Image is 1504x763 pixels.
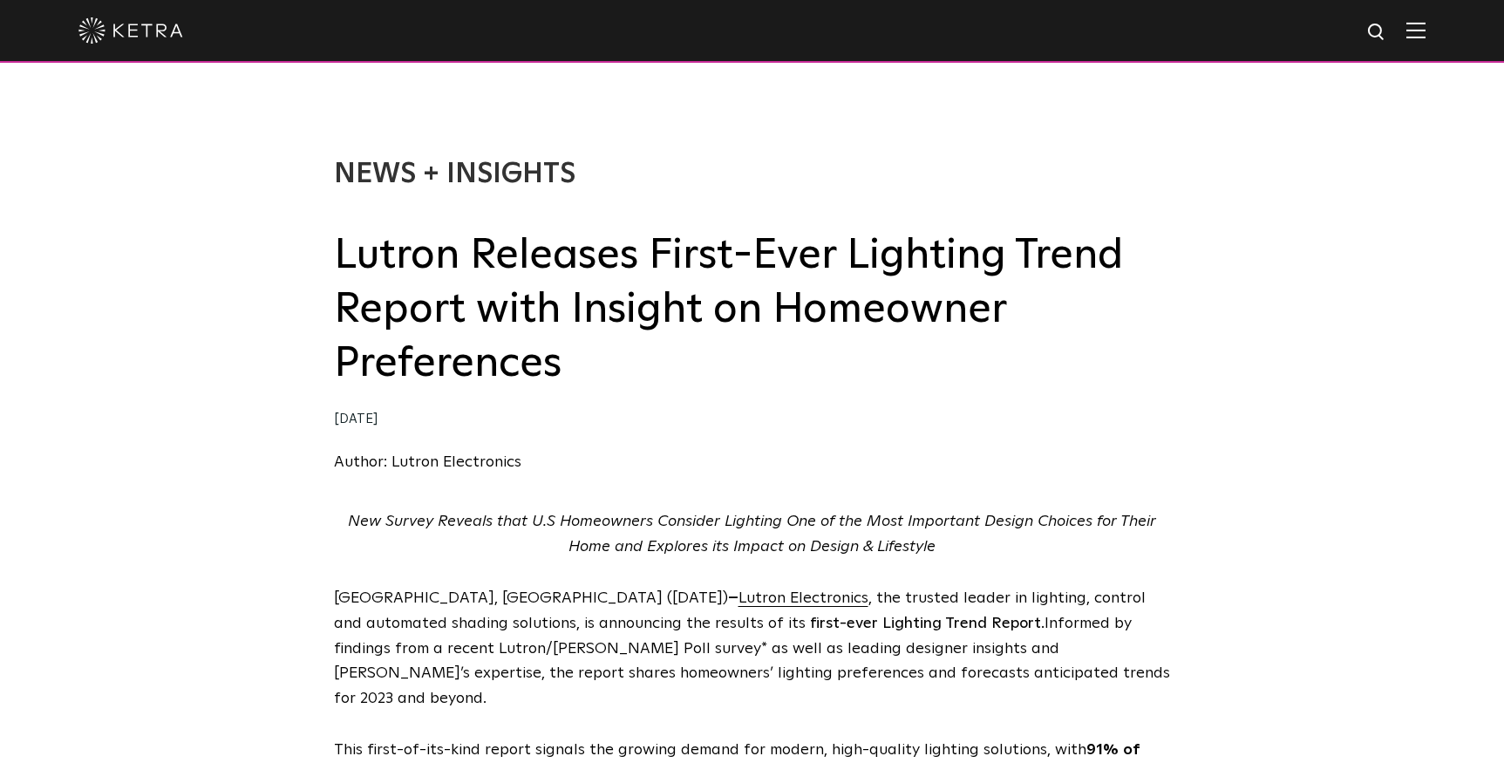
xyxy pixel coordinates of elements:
h2: Lutron Releases First-Ever Lighting Trend Report with Insight on Homeowner Preferences [334,228,1171,392]
span: , the trusted leader in lighting, control and automated shading solutions, is announcing the resu... [334,590,1146,631]
span: [GEOGRAPHIC_DATA], [GEOGRAPHIC_DATA] ([DATE]) Informed by findings from a recent Lutron/[PERSON_N... [334,590,1170,706]
strong: – [728,590,738,606]
a: News + Insights [334,160,575,188]
a: Lutron Electronics [738,590,868,606]
a: Author: Lutron Electronics [334,454,521,470]
img: search icon [1366,22,1388,44]
img: Hamburger%20Nav.svg [1406,22,1426,38]
img: ketra-logo-2019-white [78,17,183,44]
div: [DATE] [334,407,1171,433]
em: New Survey Reveals that U.S Homeowners Consider Lighting One of the Most Important Design Choices... [348,514,1156,555]
span: first-ever Lighting Trend Report. [810,616,1045,631]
